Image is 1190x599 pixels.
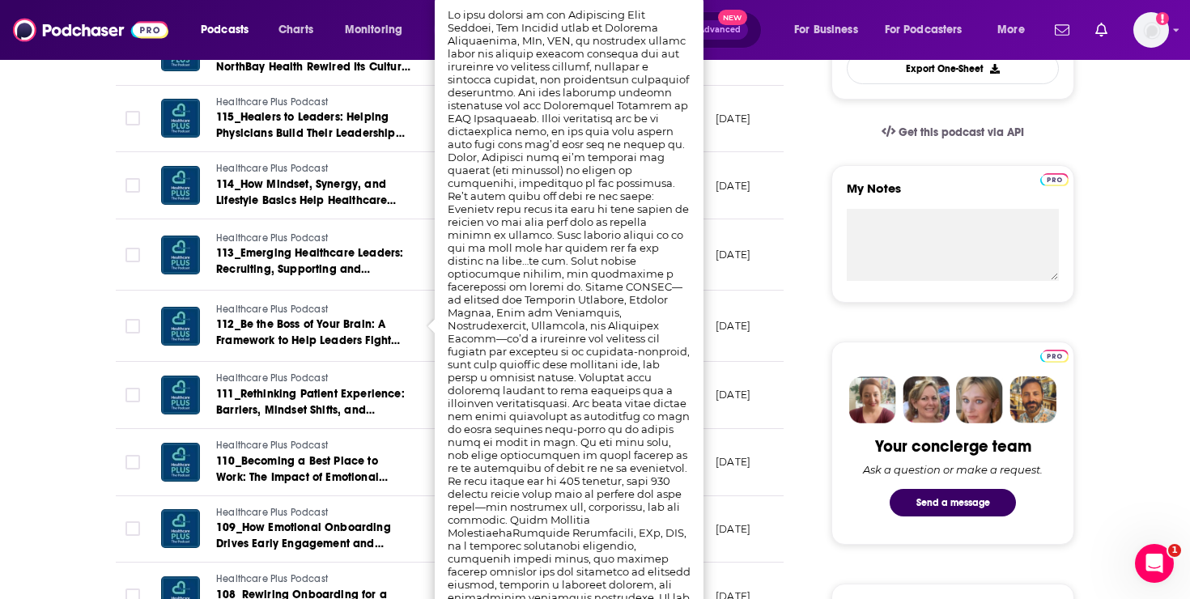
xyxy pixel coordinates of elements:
button: Send a message [890,489,1016,516]
a: 110_Becoming a Best Place to Work: The Impact of Emotional Onboarding at Aramark Healthcare+ [216,453,410,486]
p: [DATE] [716,522,750,536]
a: Pro website [1040,171,1069,186]
span: Healthcare Plus Podcast [216,372,328,384]
span: Healthcare Plus Podcast [216,304,328,315]
span: For Podcasters [885,19,963,41]
span: Toggle select row [125,111,140,125]
a: 114_How Mindset, Synergy, and Lifestyle Basics Help Healthcare Professionals Battle Burnout [216,176,410,209]
p: [DATE] [716,248,750,261]
span: Podcasts [201,19,249,41]
a: 112_Be the Boss of Your Brain: A Framework to Help Leaders Fight Burnout and THRIVE with [PERSON_... [216,316,410,349]
p: [DATE] [716,388,750,401]
a: Healthcare Plus Podcast [216,96,410,110]
img: Podchaser Pro [1040,173,1069,186]
span: For Business [794,19,858,41]
a: Healthcare Plus Podcast [216,572,410,587]
img: User Profile [1133,12,1169,48]
a: Healthcare Plus Podcast [216,303,410,317]
img: Sydney Profile [849,376,896,423]
span: 109_How Emotional Onboarding Drives Early Engagement and Retention in Post-Acute Care [216,520,391,567]
button: open menu [874,17,986,43]
a: 109_How Emotional Onboarding Drives Early Engagement and Retention in Post-Acute Care [216,520,410,552]
span: Toggle select row [125,319,140,333]
span: Charts [278,19,313,41]
a: 113_Emerging Healthcare Leaders: Recruiting, Supporting and Developing Young People who Want to M... [216,245,410,278]
button: open menu [783,17,878,43]
a: Healthcare Plus Podcast [216,372,410,386]
button: open menu [986,17,1045,43]
a: 115_Healers to Leaders: Helping Physicians Build Their Leadership Path [216,109,410,142]
p: [DATE] [716,319,750,333]
span: Monitoring [345,19,402,41]
span: Toggle select row [125,388,140,402]
div: Your concierge team [875,436,1031,457]
a: Charts [268,17,323,43]
span: 112_Be the Boss of Your Brain: A Framework to Help Leaders Fight Burnout and THRIVE with [PERSON_... [216,317,400,380]
span: Toggle select row [125,248,140,262]
span: Healthcare Plus Podcast [216,573,328,584]
label: My Notes [847,181,1059,209]
button: Show profile menu [1133,12,1169,48]
div: Ask a question or make a request. [863,463,1043,476]
a: Healthcare Plus Podcast [216,232,410,246]
span: Healthcare Plus Podcast [216,507,328,518]
img: Jon Profile [1009,376,1056,423]
button: open menu [189,17,270,43]
a: Healthcare Plus Podcast [216,506,410,520]
span: New [718,10,747,25]
img: Podchaser - Follow, Share and Rate Podcasts [13,15,168,45]
span: 115_Healers to Leaders: Helping Physicians Build Their Leadership Path [216,110,405,156]
span: 113_Emerging Healthcare Leaders: Recruiting, Supporting and Developing Young People who Want to M... [216,246,403,308]
span: Healthcare Plus Podcast [216,96,328,108]
a: 111_Rethinking Patient Experience: Barriers, Mindset Shifts, and Solutions That Get Results [216,386,410,418]
img: Jules Profile [956,376,1003,423]
span: 114_How Mindset, Synergy, and Lifestyle Basics Help Healthcare Professionals Battle Burnout [216,177,396,223]
button: Export One-Sheet [847,53,1059,84]
span: Toggle select row [125,455,140,469]
span: 110_Becoming a Best Place to Work: The Impact of Emotional Onboarding at Aramark Healthcare+ [216,454,388,516]
button: open menu [334,17,423,43]
span: Toggle select row [125,178,140,193]
p: [DATE] [716,455,750,469]
a: Pro website [1040,347,1069,363]
span: 111_Rethinking Patient Experience: Barriers, Mindset Shifts, and Solutions That Get Results [216,387,405,433]
span: Get this podcast via API [899,125,1024,139]
span: Healthcare Plus Podcast [216,232,328,244]
a: Healthcare Plus Podcast [216,439,410,453]
button: Open AdvancedNew [666,20,748,40]
a: Show notifications dropdown [1048,16,1076,44]
a: Healthcare Plus Podcast [216,162,410,176]
img: Podchaser Pro [1040,350,1069,363]
span: Healthcare Plus Podcast [216,440,328,451]
span: Logged in as DoraMarie4 [1133,12,1169,48]
span: More [997,19,1025,41]
p: [DATE] [716,179,750,193]
span: Open Advanced [674,26,741,34]
span: Healthcare Plus Podcast [216,163,328,174]
img: Barbara Profile [903,376,950,423]
iframe: Intercom live chat [1135,544,1174,583]
svg: Add a profile image [1156,12,1169,25]
span: 1 [1168,544,1181,557]
p: [DATE] [716,112,750,125]
a: Get this podcast via API [869,113,1037,152]
span: Toggle select row [125,521,140,536]
a: Show notifications dropdown [1089,16,1114,44]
